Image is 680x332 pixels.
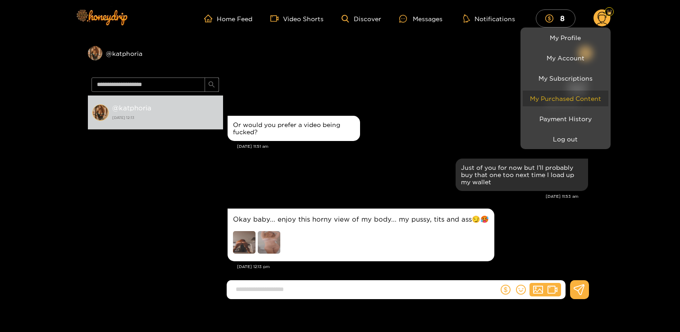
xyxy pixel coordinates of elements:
a: My Subscriptions [523,70,608,86]
a: My Account [523,50,608,66]
a: My Profile [523,30,608,45]
button: Log out [523,131,608,147]
a: Payment History [523,111,608,127]
a: My Purchased Content [523,91,608,106]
